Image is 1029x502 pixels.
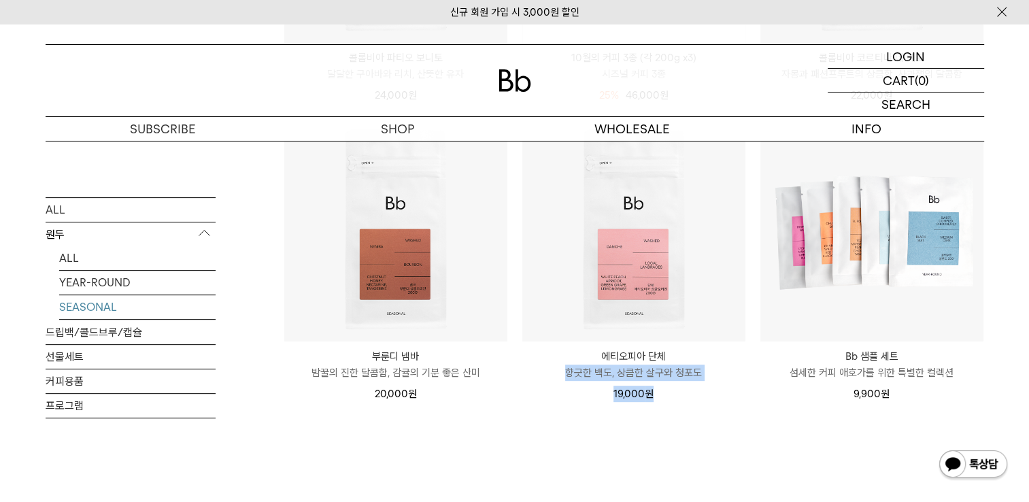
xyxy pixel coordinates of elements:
a: 선물세트 [46,345,216,369]
a: CART (0) [828,69,984,93]
a: SUBSCRIBE [46,117,280,141]
p: 부룬디 넴바 [284,348,507,365]
img: 부룬디 넴바 [284,118,507,341]
a: SHOP [280,117,515,141]
p: Bb 샘플 세트 [760,348,983,365]
img: 에티오피아 단체 [522,118,745,341]
p: CART [883,69,915,92]
p: WHOLESALE [515,117,749,141]
span: 20,000 [375,388,417,400]
a: 프로그램 [46,394,216,418]
a: ALL [59,246,216,270]
p: 에티오피아 단체 [522,348,745,365]
p: SEARCH [881,93,930,116]
a: 에티오피아 단체 향긋한 백도, 상큼한 살구와 청포도 [522,348,745,381]
a: SEASONAL [59,295,216,319]
span: 9,900 [854,388,890,400]
a: YEAR-ROUND [59,271,216,295]
img: Bb 샘플 세트 [760,118,983,341]
a: 드립백/콜드브루/캡슐 [46,320,216,344]
img: 로고 [499,69,531,92]
p: 섬세한 커피 애호가를 위한 특별한 컬렉션 [760,365,983,381]
p: 향긋한 백도, 상큼한 살구와 청포도 [522,365,745,381]
p: (0) [915,69,929,92]
img: 카카오톡 채널 1:1 채팅 버튼 [938,449,1009,482]
a: Bb 샘플 세트 섬세한 커피 애호가를 위한 특별한 컬렉션 [760,348,983,381]
span: 원 [881,388,890,400]
a: 커피용품 [46,369,216,393]
p: 밤꿀의 진한 달콤함, 감귤의 기분 좋은 산미 [284,365,507,381]
span: 19,000 [613,388,654,400]
span: 원 [645,388,654,400]
span: 원 [408,388,417,400]
a: LOGIN [828,45,984,69]
a: 신규 회원 가입 시 3,000원 할인 [450,6,579,18]
p: LOGIN [886,45,925,68]
p: INFO [749,117,984,141]
p: 원두 [46,222,216,247]
a: ALL [46,198,216,222]
a: 부룬디 넴바 밤꿀의 진한 달콤함, 감귤의 기분 좋은 산미 [284,348,507,381]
